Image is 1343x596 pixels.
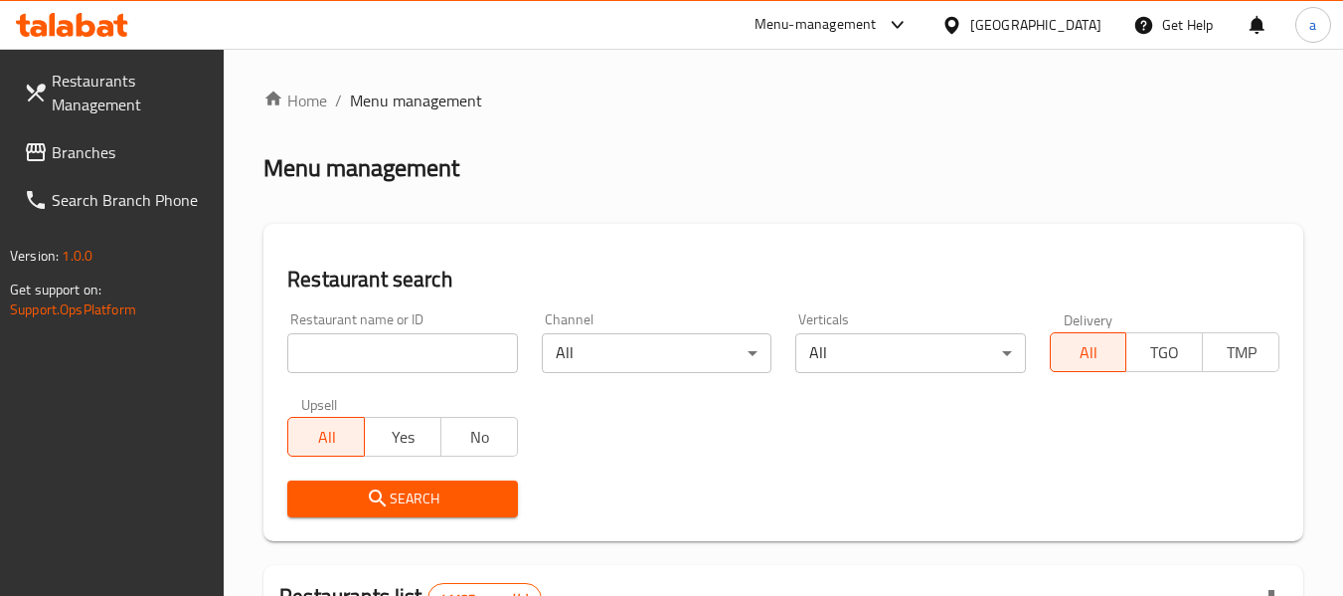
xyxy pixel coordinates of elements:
[62,243,92,269] span: 1.0.0
[364,417,441,457] button: Yes
[1050,332,1127,372] button: All
[335,89,342,112] li: /
[287,417,365,457] button: All
[296,423,357,452] span: All
[52,140,209,164] span: Branches
[542,333,771,373] div: All
[970,14,1101,36] div: [GEOGRAPHIC_DATA]
[440,417,518,457] button: No
[287,265,1279,295] h2: Restaurant search
[1134,338,1195,367] span: TGO
[301,397,338,411] label: Upsell
[1202,332,1279,372] button: TMP
[263,152,459,184] h2: Menu management
[8,128,225,176] a: Branches
[449,423,510,452] span: No
[10,277,101,302] span: Get support on:
[10,243,59,269] span: Version:
[795,333,1025,373] div: All
[1064,312,1113,326] label: Delivery
[8,176,225,224] a: Search Branch Phone
[1059,338,1119,367] span: All
[52,69,209,116] span: Restaurants Management
[1309,14,1316,36] span: a
[303,487,501,511] span: Search
[1125,332,1203,372] button: TGO
[263,89,1303,112] nav: breadcrumb
[10,297,136,322] a: Support.OpsPlatform
[1211,338,1271,367] span: TMP
[755,13,877,37] div: Menu-management
[287,333,517,373] input: Search for restaurant name or ID..
[287,481,517,517] button: Search
[263,89,327,112] a: Home
[350,89,482,112] span: Menu management
[8,57,225,128] a: Restaurants Management
[52,188,209,212] span: Search Branch Phone
[373,423,433,452] span: Yes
